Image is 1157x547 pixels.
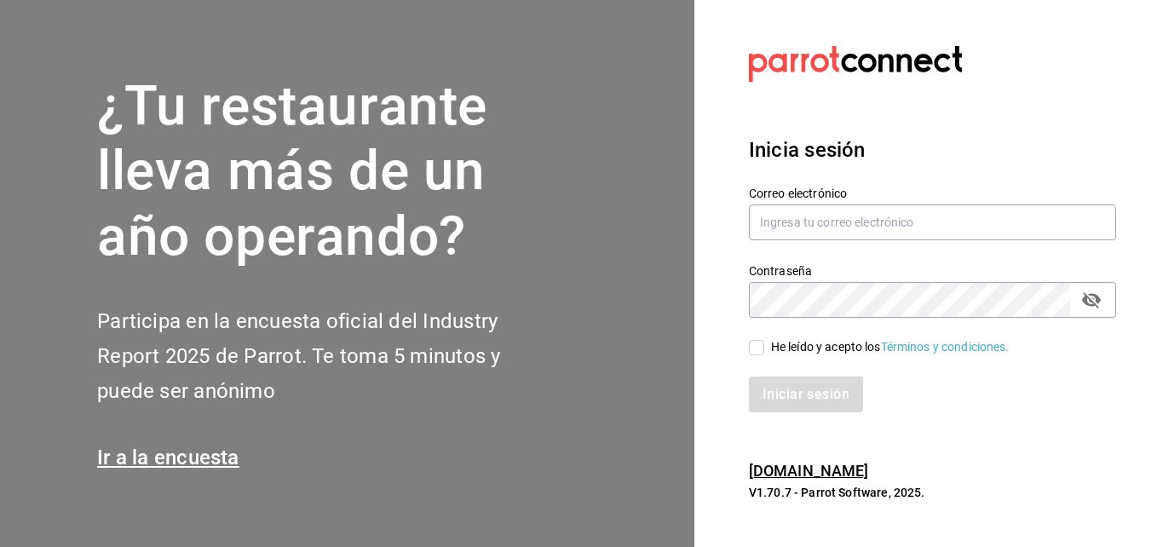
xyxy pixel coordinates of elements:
div: He leído y acepto los [771,338,1010,356]
a: Ir a la encuesta [97,446,239,469]
input: Ingresa tu correo electrónico [749,204,1116,240]
h1: ¿Tu restaurante lleva más de un año operando? [97,74,557,270]
h3: Inicia sesión [749,135,1116,165]
a: Términos y condiciones. [881,340,1010,354]
a: [DOMAIN_NAME] [749,462,869,480]
button: passwordField [1077,285,1106,314]
h2: Participa en la encuesta oficial del Industry Report 2025 de Parrot. Te toma 5 minutos y puede se... [97,304,557,408]
p: V1.70.7 - Parrot Software, 2025. [749,484,1116,501]
label: Correo electrónico [749,187,1116,199]
label: Contraseña [749,264,1116,276]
